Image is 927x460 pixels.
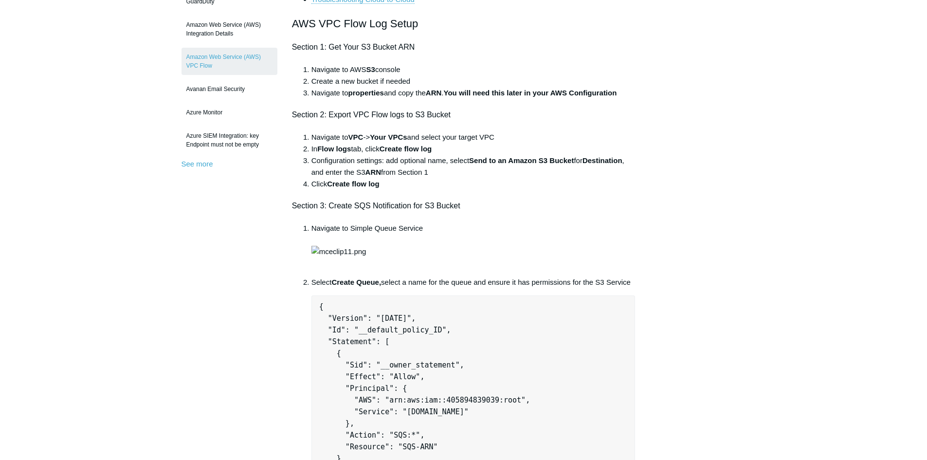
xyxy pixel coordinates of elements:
a: Azure Monitor [182,103,277,122]
a: Amazon Web Service (AWS) Integration Details [182,16,277,43]
li: Navigate to -> and select your target VPC [311,131,636,143]
a: Avanan Email Security [182,80,277,98]
h4: Section 2: Export VPC Flow logs to S3 Bucket [292,109,636,121]
p: Select select a name for the queue and ensure it has permissions for the S3 Service [311,276,636,288]
a: Amazon Web Service (AWS) VPC Flow [182,48,277,75]
img: mceclip11.png [311,246,366,258]
li: Click [311,178,636,190]
strong: ARN [426,89,442,97]
strong: VPC [348,133,364,141]
h4: Section 3: Create SQS Notification for S3 Bucket [292,200,636,212]
strong: Create flow log [380,145,432,153]
li: Navigate to and copy the . [311,87,636,99]
li: Configuration settings: add optional name, select for , and enter the S3 from Section 1 [311,155,636,178]
strong: Send to an Amazon S3 Bucket [469,156,574,165]
a: See more [182,160,213,168]
strong: ARN [365,168,382,176]
strong: Your VPCs [370,133,407,141]
strong: Flow logs [317,145,351,153]
strong: Destination [582,156,622,165]
li: Create a new bucket if needed [311,75,636,87]
h2: AWS VPC Flow Log Setup [292,15,636,32]
strong: S3 [366,65,375,74]
h4: Section 1: Get Your S3 Bucket ARN [292,41,636,54]
li: Navigate to AWS console [311,64,636,75]
strong: properties [348,89,384,97]
strong: Create flow log [327,180,380,188]
li: In tab, click [311,143,636,155]
strong: You will need this later in your AWS Configuration [444,89,617,97]
li: Navigate to Simple Queue Service [311,222,636,269]
strong: Create Queue, [331,278,381,286]
a: Azure SIEM Integration: key Endpoint must not be empty [182,127,277,154]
